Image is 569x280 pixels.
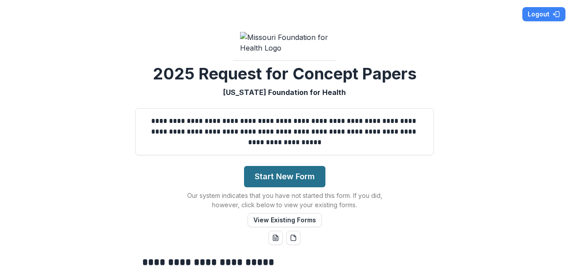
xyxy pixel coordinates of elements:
img: Missouri Foundation for Health Logo [240,32,329,53]
button: word-download [268,231,283,245]
h2: 2025 Request for Concept Papers [153,64,417,83]
button: Logout [522,7,565,21]
p: [US_STATE] Foundation for Health [223,87,346,98]
button: pdf-download [286,231,301,245]
p: Our system indicates that you have not started this form. If you did, however, click below to vie... [173,191,396,209]
button: View Existing Forms [248,213,322,227]
button: Start New Form [244,166,325,187]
